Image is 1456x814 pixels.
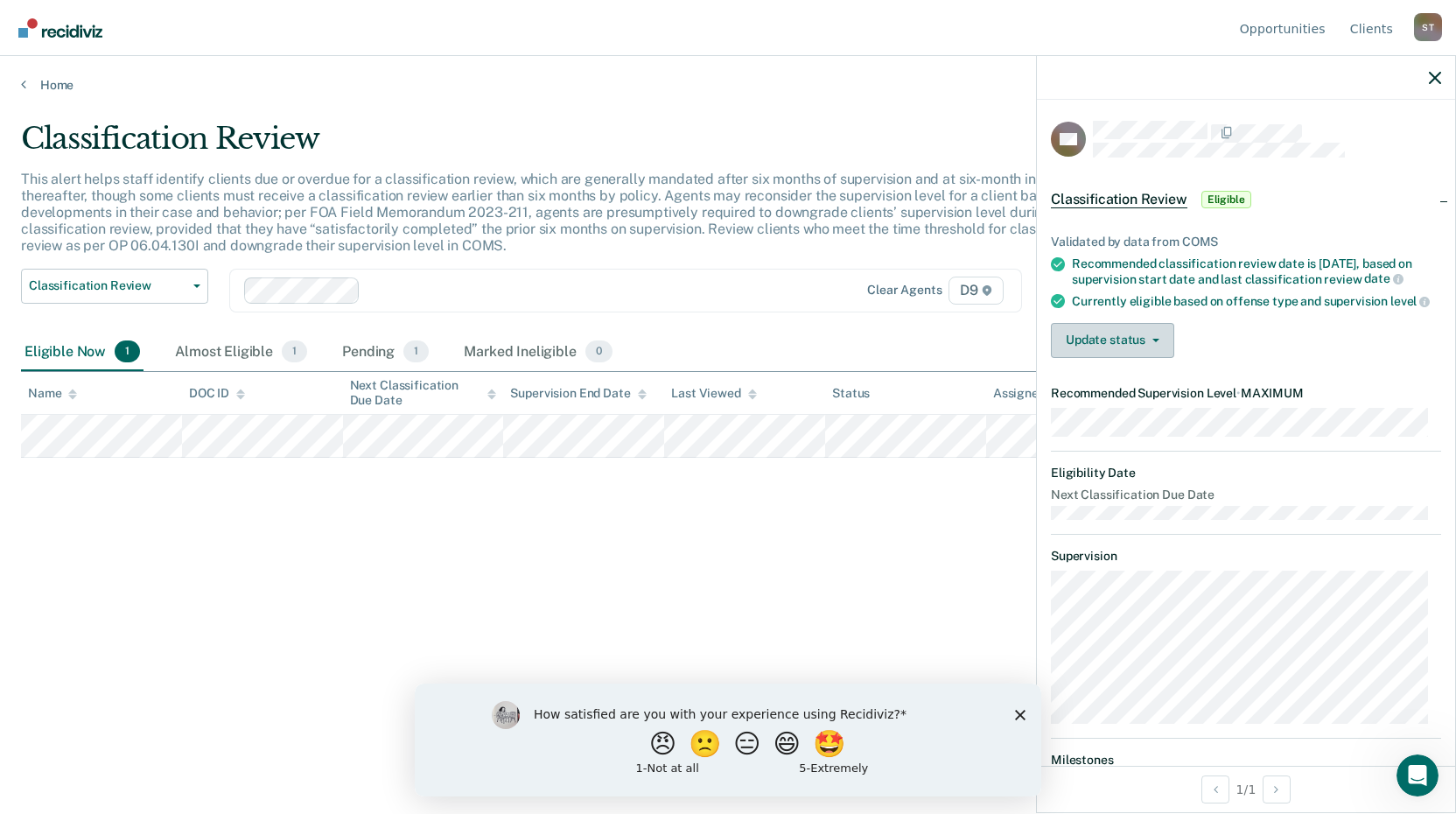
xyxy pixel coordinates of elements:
span: 1 [115,340,140,363]
span: 1 [282,340,307,363]
div: Name [28,386,77,401]
div: Marked Ineligible [460,333,616,372]
button: Next Opportunity [1263,775,1291,803]
span: Classification Review [29,278,186,293]
span: 0 [585,340,612,363]
dt: Next Classification Due Date [1051,488,1441,502]
span: Classification Review [1051,191,1187,208]
img: Recidiviz [18,18,102,38]
button: Profile dropdown button [1414,13,1442,41]
div: Status [832,386,870,401]
div: Clear agents [867,283,941,298]
button: Previous Opportunity [1201,775,1229,803]
div: Classification ReviewEligible [1037,172,1455,228]
iframe: Survey by Kim from Recidiviz [415,684,1041,796]
span: Eligible [1201,191,1251,208]
div: Classification Review [21,121,1113,171]
p: This alert helps staff identify clients due or overdue for a classification review, which are gen... [21,171,1094,255]
div: S T [1414,13,1442,41]
div: Assigned to [993,386,1075,401]
dt: Eligibility Date [1051,466,1441,481]
div: Pending [339,333,432,372]
span: level [1390,294,1430,308]
div: 1 / 1 [1037,766,1455,812]
div: Currently eligible based on offense type and supervision [1072,293,1441,309]
button: Update status [1051,323,1174,358]
div: Almost Eligible [171,333,311,372]
span: 1 [403,340,429,363]
div: Eligible Now [21,333,143,372]
div: Supervision End Date [510,386,646,401]
div: Next Classification Due Date [350,378,497,408]
div: Last Viewed [671,386,756,401]
div: DOC ID [189,386,245,401]
span: date [1364,271,1403,285]
div: Validated by data from COMS [1051,235,1441,249]
iframe: Intercom live chat [1396,754,1438,796]
a: Home [21,77,1435,93]
span: D9 [948,277,1004,305]
dt: Milestones [1051,753,1441,768]
dt: Recommended Supervision Level MAXIMUM [1051,386,1441,401]
dt: Supervision [1051,549,1441,564]
span: • [1236,386,1241,400]
div: Recommended classification review date is [DATE], based on supervision start date and last classi... [1072,256,1441,286]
